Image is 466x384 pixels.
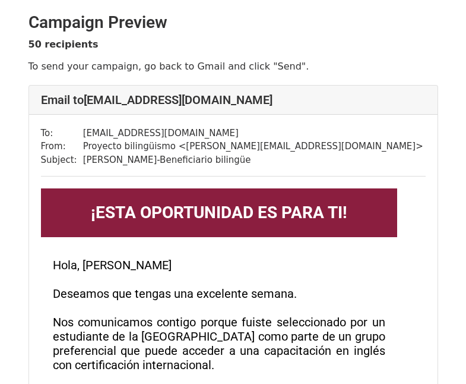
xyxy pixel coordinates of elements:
h2: Campaign Preview [28,12,438,33]
strong: 50 recipients [28,39,99,50]
td: Proyecto bilingüismo < [PERSON_NAME][EMAIL_ADDRESS][DOMAIN_NAME] > [83,140,423,153]
h4: Email to [EMAIL_ADDRESS][DOMAIN_NAME] [41,93,426,107]
td: Subject: [41,153,83,167]
td: [EMAIL_ADDRESS][DOMAIN_NAME] [83,127,423,140]
p: To send your campaign, go back to Gmail and click "Send". [28,60,438,73]
td: To: [41,127,83,140]
h3: Hola, [PERSON_NAME] Deseamos que tengas una excelente semana. [53,258,385,315]
td: From: [41,140,83,153]
td: [PERSON_NAME]-Beneficiario bilingüe [83,153,423,167]
font: ¡ESTA OPORTUNIDAD ES PARA TI! [91,203,347,222]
